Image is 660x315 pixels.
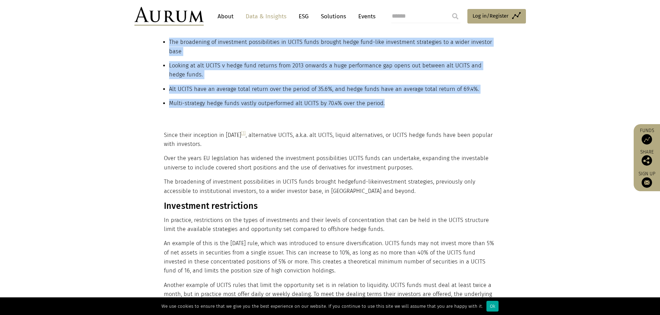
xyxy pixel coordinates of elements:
[354,178,377,185] span: fund-like
[637,150,657,166] div: Share
[467,9,526,24] a: Log in/Register
[642,134,652,145] img: Access Funds
[164,216,495,234] p: In practice, restrictions on the types of investments and their levels of concentration that can ...
[486,301,499,312] div: Ok
[241,130,246,136] a: [1]
[317,10,350,23] a: Solutions
[164,239,495,276] p: An example of this is the [DATE] rule, which was introduced to ensure diversification. UCITS fund...
[355,10,376,23] a: Events
[642,155,652,166] img: Share this post
[448,9,462,23] input: Submit
[134,7,204,26] img: Aurum
[164,201,495,211] h3: Investment restrictions
[642,177,652,188] img: Sign up to our newsletter
[164,154,495,172] p: Over the years EU legislation has widened the investment possibilities UCITS funds can undertake,...
[637,128,657,145] a: Funds
[169,85,496,99] li: Alt UCITS have an average total return over the period of 35.6%, and hedge funds have an average ...
[169,61,496,85] li: Looking at alt UCITS v hedge fund returns from 2013 onwards a huge performance gap opens out betw...
[169,99,496,113] li: Multi-strategy hedge funds vastly outperformed alt UCITS by 70.4% over the period.
[473,12,509,20] span: Log in/Register
[164,177,495,196] p: The broadening of investment possibilities in UCITS funds brought hedge investment strategies, pr...
[295,10,312,23] a: ESG
[242,10,290,23] a: Data & Insights
[164,131,495,149] p: Since their inception in [DATE] , alternative UCITS, a.k.a. alt UCITS, liquid alternatives, or UC...
[637,171,657,188] a: Sign up
[169,38,496,61] li: The broadening of investment possibilities in UCITS funds brought hedge fund-like investment stra...
[214,10,237,23] a: About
